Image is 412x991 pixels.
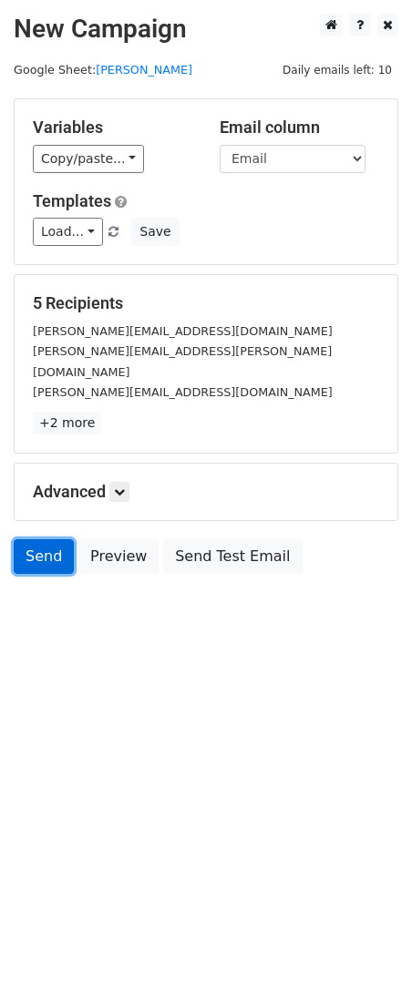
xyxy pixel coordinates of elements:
[33,218,103,246] a: Load...
[276,60,398,80] span: Daily emails left: 10
[33,482,379,502] h5: Advanced
[33,117,192,138] h5: Variables
[33,344,332,379] small: [PERSON_NAME][EMAIL_ADDRESS][PERSON_NAME][DOMAIN_NAME]
[33,324,333,338] small: [PERSON_NAME][EMAIL_ADDRESS][DOMAIN_NAME]
[14,63,192,77] small: Google Sheet:
[96,63,192,77] a: [PERSON_NAME]
[163,539,302,574] a: Send Test Email
[220,117,379,138] h5: Email column
[131,218,179,246] button: Save
[78,539,159,574] a: Preview
[33,385,333,399] small: [PERSON_NAME][EMAIL_ADDRESS][DOMAIN_NAME]
[33,412,101,434] a: +2 more
[33,145,144,173] a: Copy/paste...
[33,293,379,313] h5: 5 Recipients
[14,14,398,45] h2: New Campaign
[321,904,412,991] iframe: Chat Widget
[14,539,74,574] a: Send
[276,63,398,77] a: Daily emails left: 10
[33,191,111,210] a: Templates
